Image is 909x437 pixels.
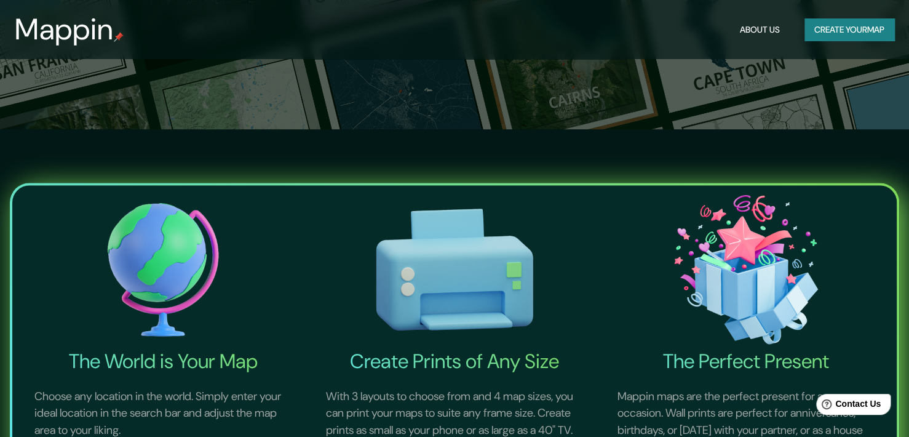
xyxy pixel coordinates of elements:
img: The Perfect Present-icon [603,190,889,349]
img: The World is Your Map-icon [20,190,306,349]
button: About Us [735,18,785,41]
img: Create Prints of Any Size-icon [311,190,598,349]
iframe: Help widget launcher [800,389,895,423]
img: mappin-pin [114,32,124,42]
h4: The World is Your Map [20,349,306,374]
h4: Create Prints of Any Size [311,349,598,374]
h3: Mappin [15,12,114,47]
h4: The Perfect Present [603,349,889,374]
button: Create yourmap [804,18,894,41]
